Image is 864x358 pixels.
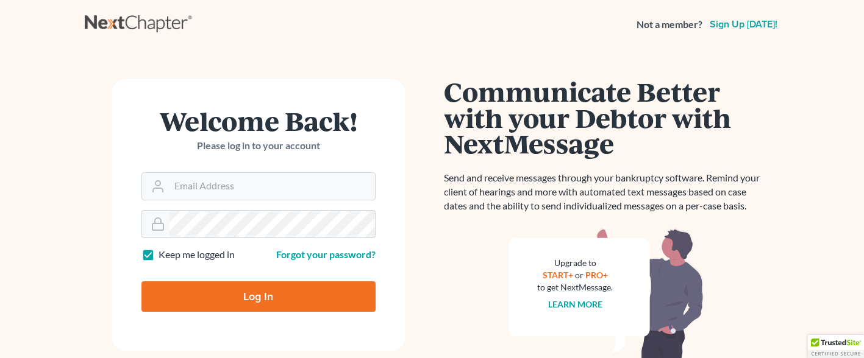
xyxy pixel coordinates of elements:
[444,79,768,156] h1: Communicate Better with your Debtor with NextMessage
[548,299,602,309] a: Learn more
[585,270,608,280] a: PRO+
[276,248,376,260] a: Forgot your password?
[575,270,584,280] span: or
[707,19,780,29] a: Sign up [DATE]!
[170,173,375,200] input: Email Address
[141,139,376,153] p: Please log in to your account
[637,18,702,32] strong: Not a member?
[538,281,613,293] div: to get NextMessage.
[141,108,376,134] h1: Welcome Back!
[141,281,376,312] input: Log In
[538,257,613,269] div: Upgrade to
[444,171,768,213] p: Send and receive messages through your bankruptcy software. Remind your client of hearings and mo...
[159,248,235,262] label: Keep me logged in
[543,270,573,280] a: START+
[808,335,864,358] div: TrustedSite Certified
